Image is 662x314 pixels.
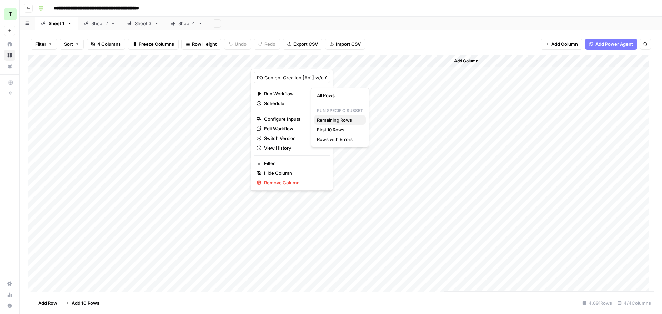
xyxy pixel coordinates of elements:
span: All Rows [317,92,360,99]
span: First 10 Rows [317,126,360,133]
button: Add Column [445,57,481,65]
span: Run Workflow [264,90,318,97]
p: Run Specific Subset [314,106,366,115]
span: Add Column [454,58,478,64]
span: Rows with Errors [317,136,360,143]
span: Remaining Rows [317,117,360,123]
